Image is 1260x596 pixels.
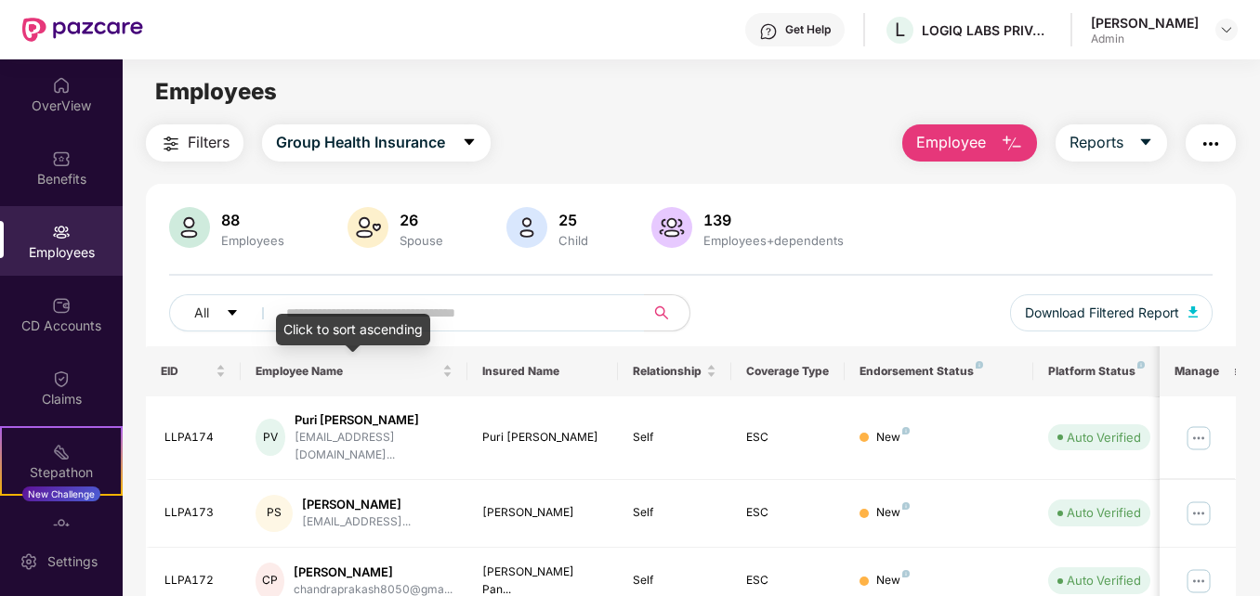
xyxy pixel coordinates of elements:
[876,504,910,522] div: New
[52,516,71,535] img: svg+xml;base64,PHN2ZyBpZD0iRW5kb3JzZW1lbnRzIiB4bWxucz0iaHR0cDovL3d3dy53My5vcmcvMjAwMC9zdmciIHdpZH...
[902,427,910,434] img: svg+xml;base64,PHN2ZyB4bWxucz0iaHR0cDovL3d3dy53My5vcmcvMjAwMC9zdmciIHdpZHRoPSI4IiBoZWlnaHQ9IjgiIH...
[555,233,592,248] div: Child
[20,552,38,571] img: svg+xml;base64,PHN2ZyBpZD0iU2V0dGluZy0yMHgyMCIgeG1sbnM9Imh0dHA6Ly93d3cudzMub3JnLzIwMDAvc3ZnIiB3aW...
[1184,566,1214,596] img: manageButton
[1184,499,1214,528] img: manageButton
[902,124,1037,162] button: Employee
[396,233,447,248] div: Spouse
[759,22,778,41] img: svg+xml;base64,PHN2ZyBpZD0iSGVscC0zMngzMiIgeG1sbnM9Imh0dHA6Ly93d3cudzMub3JnLzIwMDAvc3ZnIiB3aWR0aD...
[146,346,241,396] th: EID
[506,207,547,248] img: svg+xml;base64,PHN2ZyB4bWxucz0iaHR0cDovL3d3dy53My5vcmcvMjAwMC9zdmciIHhtbG5zOnhsaW5rPSJodHRwOi8vd3...
[160,133,182,155] img: svg+xml;base64,PHN2ZyB4bWxucz0iaHR0cDovL3d3dy53My5vcmcvMjAwMC9zdmciIHdpZHRoPSIyNCIgaGVpZ2h0PSIyNC...
[633,572,716,590] div: Self
[1070,131,1123,154] span: Reports
[1010,294,1213,331] button: Download Filtered Report
[1137,361,1145,369] img: svg+xml;base64,PHN2ZyB4bWxucz0iaHR0cDovL3d3dy53My5vcmcvMjAwMC9zdmciIHdpZHRoPSI4IiBoZWlnaHQ9IjgiIH...
[895,19,905,41] span: L
[1200,133,1222,155] img: svg+xml;base64,PHN2ZyB4bWxucz0iaHR0cDovL3d3dy53My5vcmcvMjAwMC9zdmciIHdpZHRoPSIyNCIgaGVpZ2h0PSIyNC...
[22,486,100,501] div: New Challenge
[700,211,847,229] div: 139
[467,346,619,396] th: Insured Name
[860,364,1018,379] div: Endorsement Status
[52,223,71,241] img: svg+xml;base64,PHN2ZyBpZD0iRW1wbG95ZWVzIiB4bWxucz0iaHR0cDovL3d3dy53My5vcmcvMjAwMC9zdmciIHdpZHRoPS...
[1001,133,1023,155] img: svg+xml;base64,PHN2ZyB4bWxucz0iaHR0cDovL3d3dy53My5vcmcvMjAwMC9zdmciIHhtbG5zOnhsaW5rPSJodHRwOi8vd3...
[169,207,210,248] img: svg+xml;base64,PHN2ZyB4bWxucz0iaHR0cDovL3d3dy53My5vcmcvMjAwMC9zdmciIHhtbG5zOnhsaW5rPSJodHRwOi8vd3...
[241,346,467,396] th: Employee Name
[902,502,910,510] img: svg+xml;base64,PHN2ZyB4bWxucz0iaHR0cDovL3d3dy53My5vcmcvMjAwMC9zdmciIHdpZHRoPSI4IiBoZWlnaHQ9IjgiIH...
[348,207,388,248] img: svg+xml;base64,PHN2ZyB4bWxucz0iaHR0cDovL3d3dy53My5vcmcvMjAwMC9zdmciIHhtbG5zOnhsaW5rPSJodHRwOi8vd3...
[1184,422,1214,452] img: manageButton
[785,22,831,37] div: Get Help
[644,305,680,320] span: search
[922,21,1052,39] div: LOGIQ LABS PRIVATE LIMITED
[226,306,239,321] span: caret-down
[302,496,411,513] div: [PERSON_NAME]
[294,564,453,581] div: [PERSON_NAME]
[1188,306,1198,317] img: svg+xml;base64,PHN2ZyB4bWxucz0iaHR0cDovL3d3dy53My5vcmcvMjAwMC9zdmciIHhtbG5zOnhsaW5rPSJodHRwOi8vd3...
[256,419,285,456] div: PV
[52,296,71,315] img: svg+xml;base64,PHN2ZyBpZD0iQ0RfQWNjb3VudHMiIGRhdGEtbmFtZT0iQ0QgQWNjb3VudHMiIHhtbG5zPSJodHRwOi8vd3...
[155,78,277,105] span: Employees
[1091,32,1199,46] div: Admin
[555,211,592,229] div: 25
[169,294,282,331] button: Allcaret-down
[188,131,230,154] span: Filters
[651,207,692,248] img: svg+xml;base64,PHN2ZyB4bWxucz0iaHR0cDovL3d3dy53My5vcmcvMjAwMC9zdmciIHhtbG5zOnhsaW5rPSJodHRwOi8vd3...
[876,429,910,447] div: New
[217,211,288,229] div: 88
[746,572,830,590] div: ESC
[1067,571,1141,590] div: Auto Verified
[462,135,477,151] span: caret-down
[146,124,243,162] button: Filters
[2,463,121,482] div: Stepathon
[633,364,702,379] span: Relationship
[1138,135,1153,151] span: caret-down
[1056,124,1167,162] button: Reportscaret-down
[700,233,847,248] div: Employees+dependents
[42,552,103,571] div: Settings
[194,303,209,323] span: All
[164,429,226,447] div: LLPA174
[746,429,830,447] div: ESC
[256,495,293,532] div: PS
[276,131,445,154] span: Group Health Insurance
[276,314,430,345] div: Click to sort ascending
[1091,14,1199,32] div: [PERSON_NAME]
[482,429,604,447] div: Puri [PERSON_NAME]
[295,411,453,429] div: Puri [PERSON_NAME]
[302,513,411,531] div: [EMAIL_ADDRESS]...
[256,364,439,379] span: Employee Name
[876,572,910,590] div: New
[1067,503,1141,522] div: Auto Verified
[1219,22,1234,37] img: svg+xml;base64,PHN2ZyBpZD0iRHJvcGRvd24tMzJ4MzIiIHhtbG5zPSJodHRwOi8vd3d3LnczLm9yZy8yMDAwL3N2ZyIgd2...
[1067,428,1141,447] div: Auto Verified
[52,149,71,168] img: svg+xml;base64,PHN2ZyBpZD0iQmVuZWZpdHMiIHhtbG5zPSJodHRwOi8vd3d3LnczLm9yZy8yMDAwL3N2ZyIgd2lkdGg9Ij...
[22,18,143,42] img: New Pazcare Logo
[164,504,226,522] div: LLPA173
[164,572,226,590] div: LLPA172
[746,504,830,522] div: ESC
[644,294,690,331] button: search
[731,346,845,396] th: Coverage Type
[633,504,716,522] div: Self
[295,429,453,464] div: [EMAIL_ADDRESS][DOMAIN_NAME]...
[161,364,212,379] span: EID
[482,504,604,522] div: [PERSON_NAME]
[976,361,983,369] img: svg+xml;base64,PHN2ZyB4bWxucz0iaHR0cDovL3d3dy53My5vcmcvMjAwMC9zdmciIHdpZHRoPSI4IiBoZWlnaHQ9IjgiIH...
[396,211,447,229] div: 26
[1048,364,1150,379] div: Platform Status
[52,443,71,461] img: svg+xml;base64,PHN2ZyB4bWxucz0iaHR0cDovL3d3dy53My5vcmcvMjAwMC9zdmciIHdpZHRoPSIyMSIgaGVpZ2h0PSIyMC...
[262,124,491,162] button: Group Health Insurancecaret-down
[618,346,731,396] th: Relationship
[52,369,71,388] img: svg+xml;base64,PHN2ZyBpZD0iQ2xhaW0iIHhtbG5zPSJodHRwOi8vd3d3LnczLm9yZy8yMDAwL3N2ZyIgd2lkdGg9IjIwIi...
[1025,303,1179,323] span: Download Filtered Report
[633,429,716,447] div: Self
[916,131,986,154] span: Employee
[217,233,288,248] div: Employees
[1160,346,1235,396] th: Manage
[902,570,910,577] img: svg+xml;base64,PHN2ZyB4bWxucz0iaHR0cDovL3d3dy53My5vcmcvMjAwMC9zdmciIHdpZHRoPSI4IiBoZWlnaHQ9IjgiIH...
[52,76,71,95] img: svg+xml;base64,PHN2ZyBpZD0iSG9tZSIgeG1sbnM9Imh0dHA6Ly93d3cudzMub3JnLzIwMDAvc3ZnIiB3aWR0aD0iMjAiIG...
